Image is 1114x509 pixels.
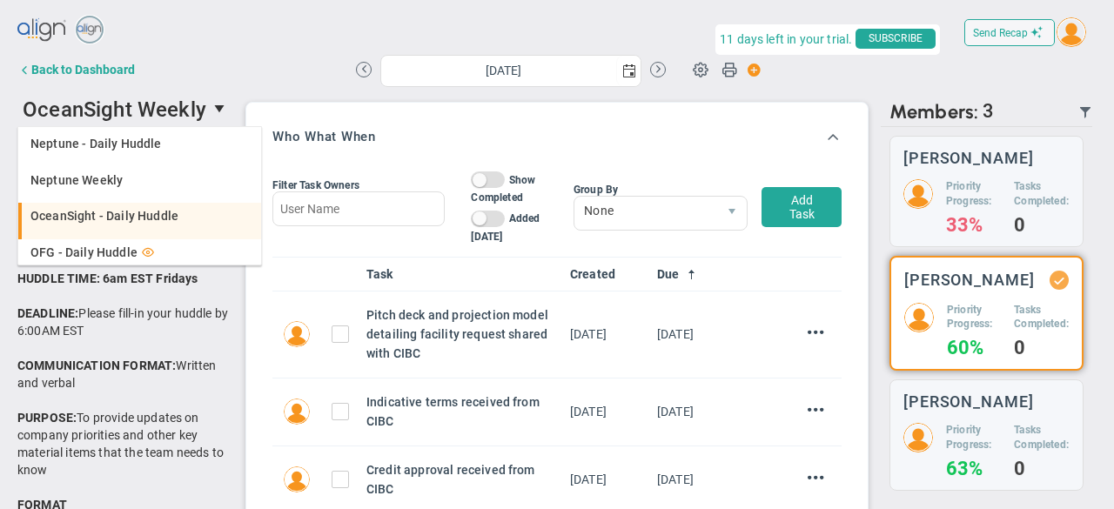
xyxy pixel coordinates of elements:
[1014,423,1070,452] h5: Tasks Completed:
[904,303,934,332] img: 204746.Person.photo
[657,327,694,341] span: [DATE]
[570,402,643,421] div: Wed Aug 06 2025 12:32:38 GMT-0400 (Eastern Daylight Time)
[947,303,1001,332] h5: Priority Progress:
[973,27,1028,39] span: Send Recap
[1014,461,1070,477] h4: 0
[946,218,1001,233] h4: 33%
[983,100,994,124] span: 3
[17,306,78,320] strong: DEADLINE:
[366,392,556,432] div: Indicative terms received from CIBC
[30,174,123,186] span: Neptune Weekly
[903,179,933,209] img: 204747.Person.photo
[17,52,135,87] button: Back to Dashboard
[1014,340,1069,356] h4: 0
[946,461,1001,477] h4: 63%
[284,466,310,492] img: Tyler Van Schoonhoven
[1053,274,1065,286] div: Updated Status
[574,197,717,226] span: None
[657,472,694,486] span: [DATE]
[889,100,978,124] span: Members:
[574,184,748,196] div: Group By
[1057,17,1086,47] img: 204747.Person.photo
[206,94,236,124] span: select
[904,271,1035,288] h3: [PERSON_NAME]
[366,267,556,281] a: Task
[964,19,1055,46] button: Send Recap
[903,150,1034,166] h3: [PERSON_NAME]
[284,398,310,425] img: Tyler Van Schoonhoven
[570,470,643,489] div: Wed Aug 06 2025 12:33:29 GMT-0400 (Eastern Daylight Time)
[30,137,162,150] span: Neptune - Daily Huddle
[142,245,154,258] span: Viewer
[366,460,556,499] div: Credit approval received from CIBC
[946,179,1001,209] h5: Priority Progress:
[31,63,135,77] div: Back to Dashboard
[284,321,310,347] img: Tyler Van Schoonhoven
[762,187,842,227] button: Add Task
[570,267,643,281] a: Created
[30,246,138,258] span: OFG - Daily Huddle
[570,325,643,344] div: Wed Aug 06 2025 12:32:12 GMT-0400 (Eastern Daylight Time)
[471,212,540,242] span: Added [DATE]
[903,423,933,452] img: 206891.Person.photo
[739,58,762,82] span: Action Button
[856,29,936,49] span: SUBSCRIBE
[366,305,556,364] div: Pitch deck and projection model detailing facility request shared with CIBC
[1014,218,1070,233] h4: 0
[272,129,376,144] h3: Who What When
[657,405,694,419] span: [DATE]
[1014,179,1070,209] h5: Tasks Completed:
[30,210,178,222] span: OceanSight - Daily Huddle
[17,411,77,425] strong: PURPOSE:
[1014,303,1069,332] h5: Tasks Completed:
[272,179,445,191] div: Filter Task Owners
[17,13,68,48] img: align-logo.svg
[17,271,198,285] strong: HUDDLE TIME: 6am EST Fridays
[717,197,747,230] span: select
[721,61,737,85] span: Print Huddle
[720,29,852,50] span: 11 days left in your trial.
[684,52,717,85] span: Huddle Settings
[272,191,445,226] input: User Name
[657,267,730,281] a: Due
[947,340,1001,356] h4: 60%
[1078,105,1092,119] span: Filter Updated Members
[17,358,176,372] strong: COMMUNICATION FORMAT:
[23,97,206,122] span: OceanSight Weekly
[616,56,641,86] span: select
[903,393,1034,410] h3: [PERSON_NAME]
[946,423,1001,452] h5: Priority Progress:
